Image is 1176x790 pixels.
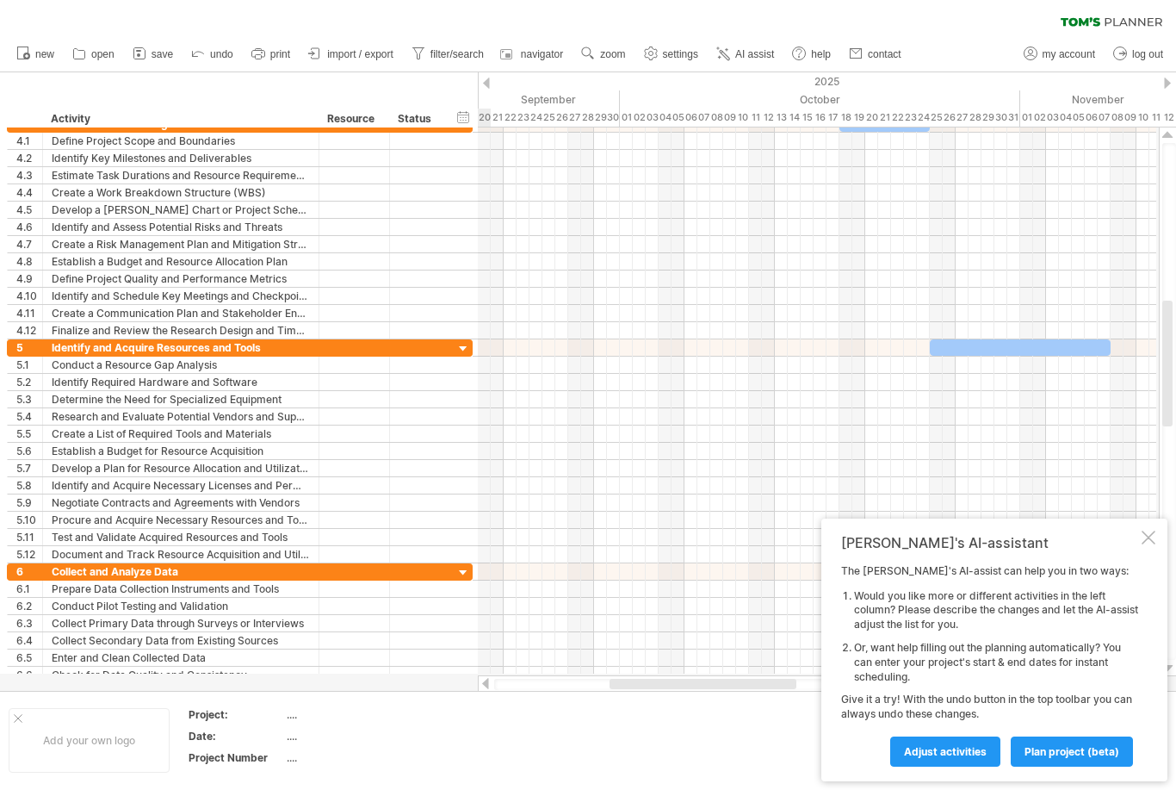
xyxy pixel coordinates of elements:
span: undo [210,48,233,60]
div: Wednesday, 22 October 2025 [891,109,904,127]
div: Wednesday, 29 October 2025 [981,109,994,127]
div: Identify and Acquire Necessary Licenses and Permits [52,477,310,494]
div: 6.5 [16,650,42,666]
div: Thursday, 9 October 2025 [723,109,736,127]
div: October 2025 [620,90,1020,109]
div: .... [287,729,431,743]
div: 5.6 [16,443,42,459]
div: Friday, 26 September 2025 [555,109,568,127]
div: Collect and Analyze Data [52,563,310,580]
div: Create a List of Required Tools and Materials [52,426,310,442]
div: 4.12 [16,322,42,339]
div: Tuesday, 23 September 2025 [517,109,529,127]
div: 4.3 [16,167,42,184]
div: Sunday, 5 October 2025 [672,109,684,127]
div: Tuesday, 28 October 2025 [969,109,981,127]
span: plan project (beta) [1024,745,1119,758]
div: Research and Evaluate Potential Vendors and Suppliers [52,408,310,425]
div: Saturday, 27 September 2025 [568,109,581,127]
div: Saturday, 1 November 2025 [1020,109,1033,127]
div: 4.2 [16,150,42,166]
span: filter/search [430,48,484,60]
div: 5.5 [16,426,42,442]
div: Saturday, 25 October 2025 [930,109,943,127]
div: 6.1 [16,581,42,597]
div: 4.10 [16,288,42,304]
a: log out [1109,43,1168,65]
div: Monday, 20 October 2025 [865,109,878,127]
div: Thursday, 25 September 2025 [542,109,555,127]
div: Thursday, 23 October 2025 [904,109,917,127]
div: Saturday, 4 October 2025 [659,109,672,127]
div: 6 [16,563,42,580]
div: Monday, 29 September 2025 [594,109,607,127]
a: contact [845,43,907,65]
div: Wednesday, 8 October 2025 [710,109,723,127]
span: my account [1043,48,1095,60]
span: help [811,48,831,60]
div: Friday, 7 November 2025 [1098,109,1111,127]
div: 5.1 [16,357,42,373]
div: Create a Risk Management Plan and Mitigation Strategies [52,236,310,252]
li: Or, want help filling out the planning automatically? You can enter your project's start & end da... [854,641,1138,684]
div: Check for Data Quality and Consistency [52,667,310,683]
a: Adjust activities [890,737,1000,767]
div: The [PERSON_NAME]'s AI-assist can help you in two ways: Give it a try! With the undo button in th... [841,564,1138,766]
div: 5.9 [16,495,42,511]
div: Sunday, 2 November 2025 [1033,109,1046,127]
div: .... [287,707,431,722]
div: Tuesday, 21 October 2025 [878,109,891,127]
div: Friday, 10 October 2025 [736,109,749,127]
div: 6.4 [16,632,42,649]
div: 5.3 [16,391,42,407]
a: open [68,43,120,65]
span: log out [1132,48,1163,60]
div: 6.6 [16,667,42,683]
a: navigator [498,43,568,65]
div: Negotiate Contracts and Agreements with Vendors [52,495,310,511]
div: Sunday, 28 September 2025 [581,109,594,127]
div: Monday, 6 October 2025 [684,109,697,127]
div: Friday, 31 October 2025 [1007,109,1020,127]
div: 4.9 [16,271,42,287]
div: 4.8 [16,253,42,270]
span: new [35,48,54,60]
div: Prepare Data Collection Instruments and Tools [52,581,310,597]
div: Conduct a Resource Gap Analysis [52,357,310,373]
div: Thursday, 6 November 2025 [1085,109,1098,127]
div: Tuesday, 14 October 2025 [788,109,801,127]
div: Create a Communication Plan and Stakeholder Engagement Strategy [52,305,310,321]
div: Estimate Task Durations and Resource Requirements [52,167,310,184]
div: 6.2 [16,598,42,614]
div: Identify Key Milestones and Deliverables [52,150,310,166]
div: Create a Work Breakdown Structure (WBS) [52,184,310,201]
div: Wednesday, 5 November 2025 [1072,109,1085,127]
div: Date: [189,729,283,743]
div: 4.5 [16,202,42,218]
div: Friday, 24 October 2025 [917,109,930,127]
div: Monday, 10 November 2025 [1136,109,1149,127]
div: Tuesday, 7 October 2025 [697,109,710,127]
div: Status [398,110,436,128]
div: Identify and Assess Potential Risks and Threats [52,219,310,235]
a: filter/search [407,43,489,65]
div: Collect Secondary Data from Existing Sources [52,632,310,649]
div: Sunday, 9 November 2025 [1123,109,1136,127]
div: Sunday, 12 October 2025 [762,109,775,127]
span: AI assist [735,48,774,60]
div: 4.1 [16,133,42,149]
div: .... [287,750,431,765]
a: settings [640,43,703,65]
div: Document and Track Resource Acquisition and Utilization [52,546,310,563]
a: zoom [577,43,630,65]
a: my account [1019,43,1100,65]
div: Saturday, 11 October 2025 [749,109,762,127]
div: 6.3 [16,615,42,631]
span: save [152,48,173,60]
div: Resource [327,110,380,128]
div: Monday, 13 October 2025 [775,109,788,127]
div: Develop a [PERSON_NAME] Chart or Project Schedule [52,202,310,218]
div: Project Number [189,750,283,765]
div: 5 [16,339,42,356]
div: Tuesday, 11 November 2025 [1149,109,1162,127]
